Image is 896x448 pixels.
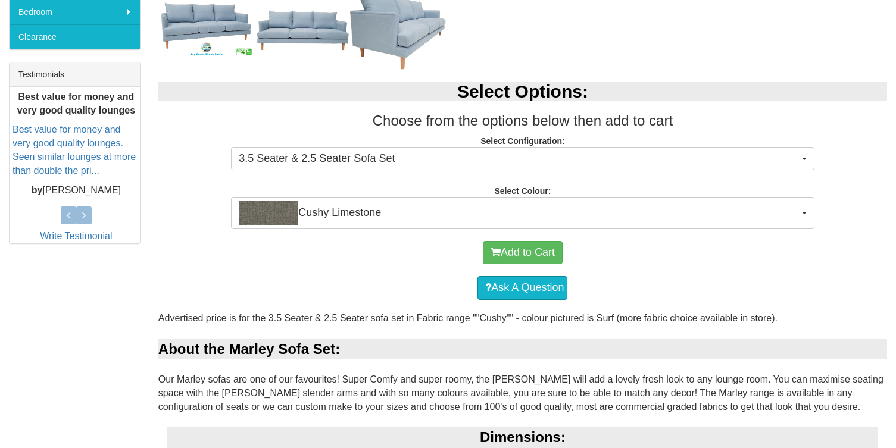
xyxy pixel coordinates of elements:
[231,147,814,171] button: 3.5 Seater & 2.5 Seater Sofa Set
[231,197,814,229] button: Cushy LimestoneCushy Limestone
[483,241,563,265] button: Add to Cart
[17,92,135,115] b: Best value for money and very good quality lounges
[40,231,112,241] a: Write Testimonial
[13,124,136,176] a: Best value for money and very good quality lounges. Seen similar lounges at more than double the ...
[480,136,565,146] strong: Select Configuration:
[167,427,878,447] div: Dimensions:
[158,339,887,359] div: About the Marley Sofa Set:
[13,184,140,198] p: [PERSON_NAME]
[32,185,43,195] b: by
[494,186,551,196] strong: Select Colour:
[239,201,298,225] img: Cushy Limestone
[477,276,567,300] a: Ask A Question
[457,82,588,101] b: Select Options:
[239,151,798,167] span: 3.5 Seater & 2.5 Seater Sofa Set
[158,113,887,129] h3: Choose from the options below then add to cart
[10,62,140,87] div: Testimonials
[10,24,140,49] a: Clearance
[239,201,798,225] span: Cushy Limestone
